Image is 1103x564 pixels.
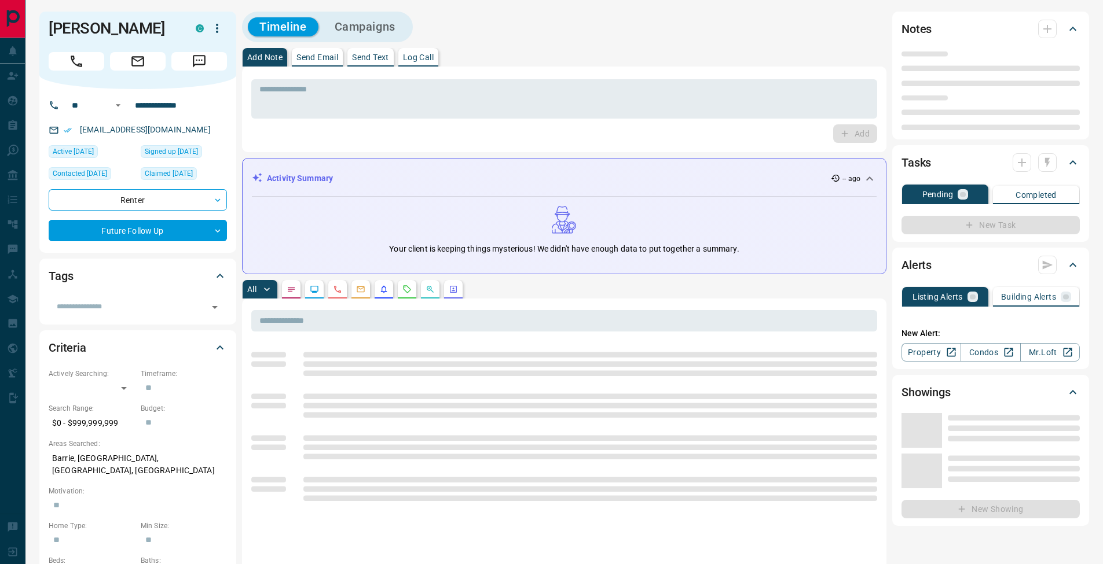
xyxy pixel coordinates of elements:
[922,190,954,198] p: Pending
[426,285,435,294] svg: Opportunities
[1016,191,1057,199] p: Completed
[49,449,227,480] p: Barrie, [GEOGRAPHIC_DATA], [GEOGRAPHIC_DATA], [GEOGRAPHIC_DATA]
[961,343,1020,362] a: Condos
[296,53,338,61] p: Send Email
[49,220,227,241] div: Future Follow Up
[902,327,1080,340] p: New Alert:
[80,125,211,134] a: [EMAIL_ADDRESS][DOMAIN_NAME]
[902,20,932,38] h2: Notes
[902,378,1080,406] div: Showings
[902,256,932,274] h2: Alerts
[402,285,412,294] svg: Requests
[902,15,1080,43] div: Notes
[49,414,135,433] p: $0 - $999,999,999
[49,167,135,183] div: Wed May 15 2024
[111,98,125,112] button: Open
[379,285,389,294] svg: Listing Alerts
[842,174,860,184] p: -- ago
[49,486,227,496] p: Motivation:
[49,145,135,161] div: Tue Apr 25 2023
[403,53,434,61] p: Log Call
[49,521,135,531] p: Home Type:
[389,243,739,255] p: Your client is keeping things mysterious! We didn't have enough data to put together a summary.
[323,17,407,36] button: Campaigns
[247,285,256,293] p: All
[252,168,877,189] div: Activity Summary-- ago
[267,172,333,185] p: Activity Summary
[145,168,193,179] span: Claimed [DATE]
[49,189,227,211] div: Renter
[310,285,319,294] svg: Lead Browsing Activity
[356,285,365,294] svg: Emails
[902,153,931,172] h2: Tasks
[287,285,296,294] svg: Notes
[145,146,198,157] span: Signed up [DATE]
[141,368,227,379] p: Timeframe:
[53,168,107,179] span: Contacted [DATE]
[49,403,135,414] p: Search Range:
[141,521,227,531] p: Min Size:
[1020,343,1080,362] a: Mr.Loft
[141,145,227,161] div: Wed Feb 22 2023
[141,167,227,183] div: Wed Mar 15 2023
[49,52,104,71] span: Call
[902,343,961,362] a: Property
[902,149,1080,176] div: Tasks
[902,251,1080,279] div: Alerts
[49,262,227,290] div: Tags
[64,126,72,134] svg: Email Verified
[49,267,73,285] h2: Tags
[449,285,458,294] svg: Agent Actions
[902,383,951,401] h2: Showings
[352,53,389,61] p: Send Text
[247,53,283,61] p: Add Note
[196,24,204,32] div: condos.ca
[1001,293,1056,301] p: Building Alerts
[49,19,178,38] h1: [PERSON_NAME]
[333,285,342,294] svg: Calls
[49,438,227,449] p: Areas Searched:
[49,334,227,362] div: Criteria
[49,368,135,379] p: Actively Searching:
[207,299,223,315] button: Open
[53,146,94,157] span: Active [DATE]
[141,403,227,414] p: Budget:
[49,338,86,357] h2: Criteria
[171,52,227,71] span: Message
[248,17,318,36] button: Timeline
[110,52,166,71] span: Email
[913,293,963,301] p: Listing Alerts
